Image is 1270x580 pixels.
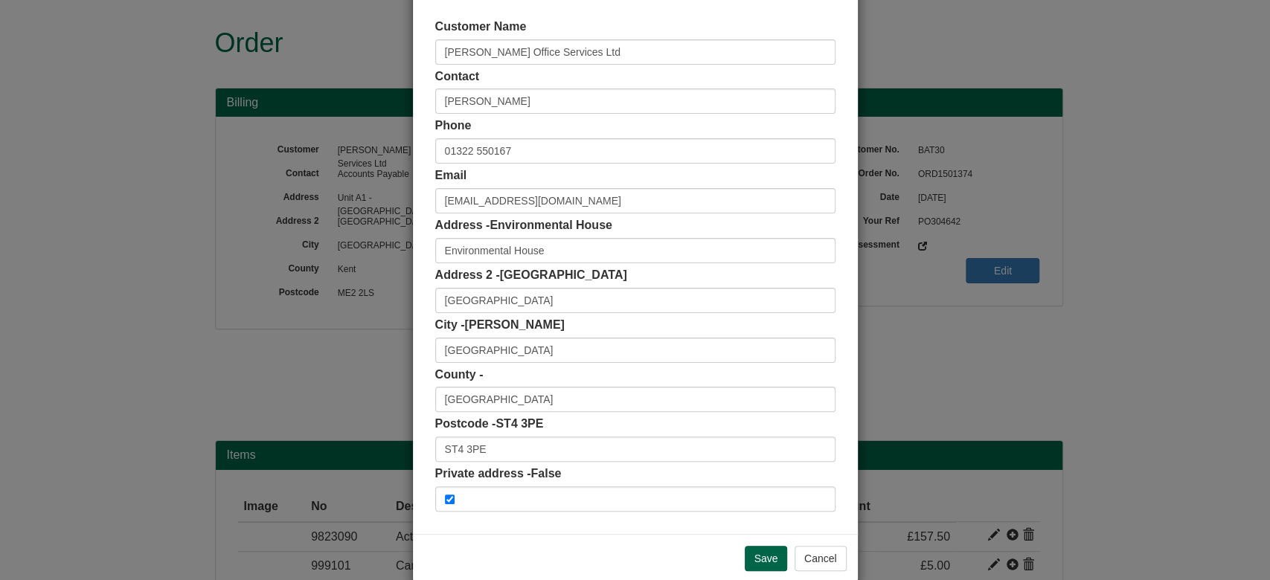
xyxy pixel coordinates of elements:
[435,68,480,86] label: Contact
[435,167,467,184] label: Email
[435,217,612,234] label: Address -
[490,219,612,231] span: Environmental House
[745,546,788,571] input: Save
[795,546,847,571] button: Cancel
[435,267,627,284] label: Address 2 -
[435,317,565,334] label: City -
[435,19,527,36] label: Customer Name
[500,268,627,281] span: [GEOGRAPHIC_DATA]
[465,318,565,331] span: [PERSON_NAME]
[435,416,544,433] label: Postcode -
[435,117,472,135] label: Phone
[435,367,484,384] label: County -
[530,467,561,480] span: False
[496,417,543,430] span: ST4 3PE
[435,465,562,483] label: Private address -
